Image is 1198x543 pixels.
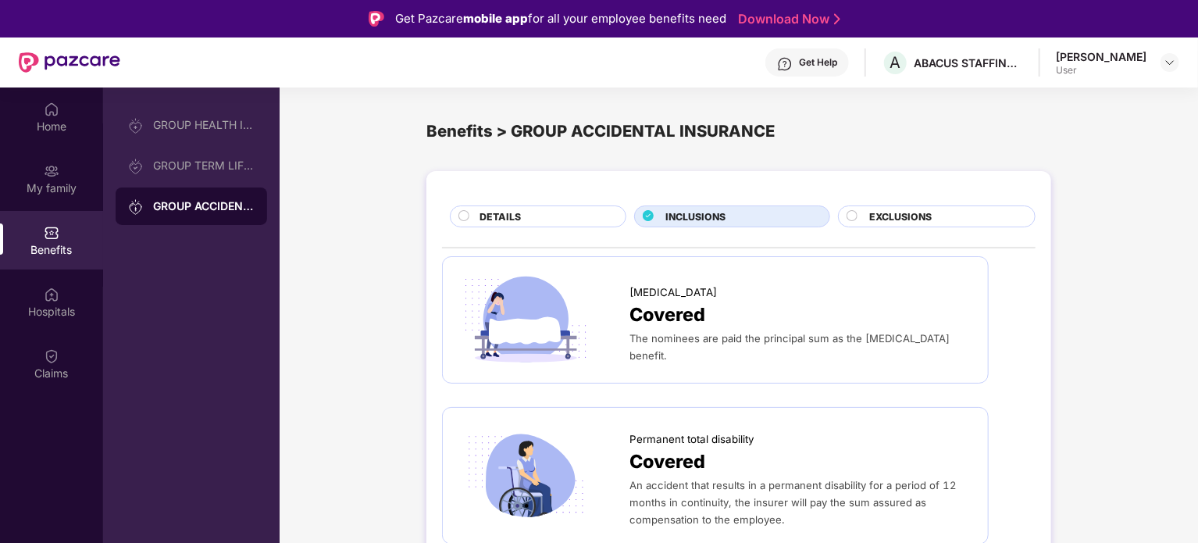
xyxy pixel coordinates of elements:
[153,159,255,172] div: GROUP TERM LIFE INSURANCE
[128,159,144,174] img: svg+xml;base64,PHN2ZyB3aWR0aD0iMjAiIGhlaWdodD0iMjAiIHZpZXdCb3g9IjAgMCAyMCAyMCIgZmlsbD0ibm9uZSIgeG...
[665,209,726,224] span: INCLUSIONS
[914,55,1023,70] div: ABACUS STAFFING AND SERVICES PRIVATE LIMITED
[153,198,255,214] div: GROUP ACCIDENTAL INSURANCE
[1056,49,1146,64] div: [PERSON_NAME]
[834,11,840,27] img: Stroke
[19,52,120,73] img: New Pazcare Logo
[629,431,754,448] span: Permanent total disability
[1164,56,1176,69] img: svg+xml;base64,PHN2ZyBpZD0iRHJvcGRvd24tMzJ4MzIiIHhtbG5zPSJodHRwOi8vd3d3LnczLm9yZy8yMDAwL3N2ZyIgd2...
[426,119,1051,144] div: Benefits > GROUP ACCIDENTAL INSURANCE
[629,332,950,362] span: The nominees are paid the principal sum as the [MEDICAL_DATA] benefit.
[869,209,932,224] span: EXCLUSIONS
[458,273,594,366] img: icon
[128,118,144,134] img: svg+xml;base64,PHN2ZyB3aWR0aD0iMjAiIGhlaWdodD0iMjAiIHZpZXdCb3g9IjAgMCAyMCAyMCIgZmlsbD0ibm9uZSIgeG...
[799,56,837,69] div: Get Help
[629,301,705,330] span: Covered
[458,429,594,523] img: icon
[890,53,901,72] span: A
[44,163,59,179] img: svg+xml;base64,PHN2ZyB3aWR0aD0iMjAiIGhlaWdodD0iMjAiIHZpZXdCb3g9IjAgMCAyMCAyMCIgZmlsbD0ibm9uZSIgeG...
[1056,64,1146,77] div: User
[369,11,384,27] img: Logo
[44,225,59,241] img: svg+xml;base64,PHN2ZyBpZD0iQmVuZWZpdHMiIHhtbG5zPSJodHRwOi8vd3d3LnczLm9yZy8yMDAwL3N2ZyIgd2lkdGg9Ij...
[738,11,836,27] a: Download Now
[44,348,59,364] img: svg+xml;base64,PHN2ZyBpZD0iQ2xhaW0iIHhtbG5zPSJodHRwOi8vd3d3LnczLm9yZy8yMDAwL3N2ZyIgd2lkdGg9IjIwIi...
[629,479,957,526] span: An accident that results in a permanent disability for a period of 12 months in continuity, the i...
[44,102,59,117] img: svg+xml;base64,PHN2ZyBpZD0iSG9tZSIgeG1sbnM9Imh0dHA6Ly93d3cudzMub3JnLzIwMDAvc3ZnIiB3aWR0aD0iMjAiIG...
[480,209,521,224] span: DETAILS
[463,11,528,26] strong: mobile app
[395,9,726,28] div: Get Pazcare for all your employee benefits need
[153,119,255,131] div: GROUP HEALTH INSURANCE
[629,284,717,301] span: [MEDICAL_DATA]
[128,199,144,215] img: svg+xml;base64,PHN2ZyB3aWR0aD0iMjAiIGhlaWdodD0iMjAiIHZpZXdCb3g9IjAgMCAyMCAyMCIgZmlsbD0ibm9uZSIgeG...
[629,448,705,477] span: Covered
[44,287,59,302] img: svg+xml;base64,PHN2ZyBpZD0iSG9zcGl0YWxzIiB4bWxucz0iaHR0cDovL3d3dy53My5vcmcvMjAwMC9zdmciIHdpZHRoPS...
[777,56,793,72] img: svg+xml;base64,PHN2ZyBpZD0iSGVscC0zMngzMiIgeG1sbnM9Imh0dHA6Ly93d3cudzMub3JnLzIwMDAvc3ZnIiB3aWR0aD...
